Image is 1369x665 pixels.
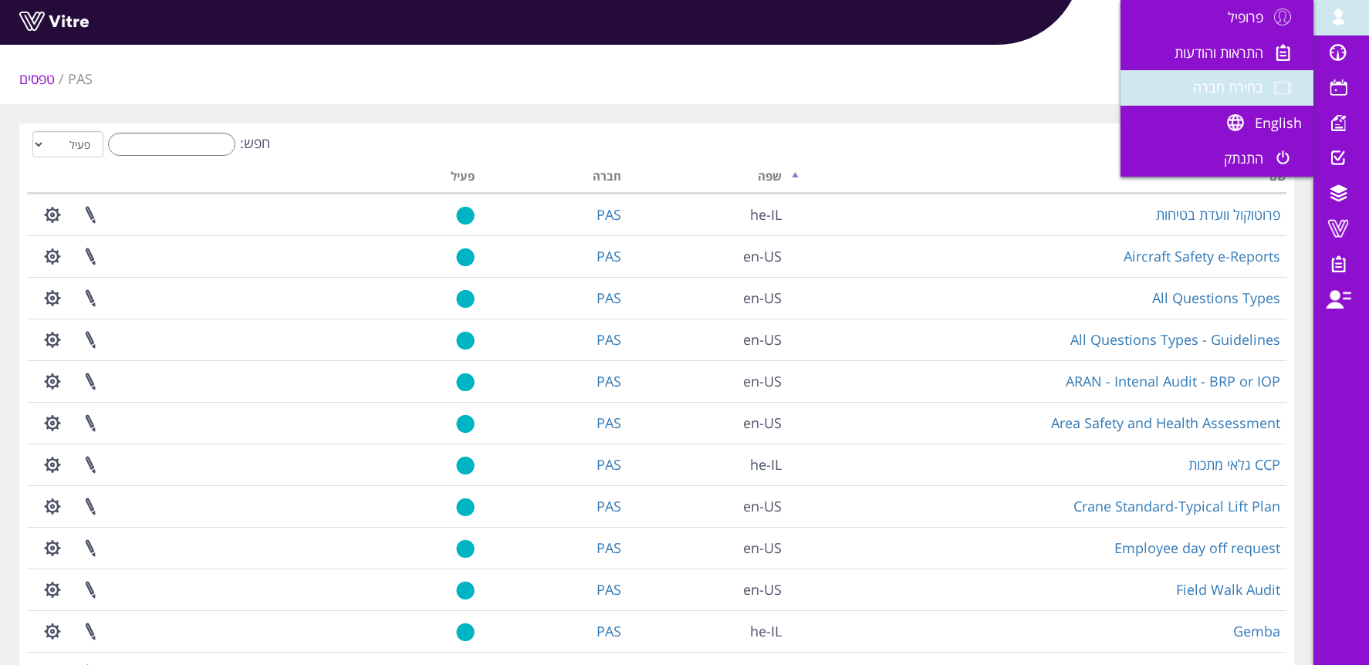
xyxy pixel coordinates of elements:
a: All Questions Types - Guidelines [1070,330,1280,349]
td: en-US [627,485,788,527]
input: חפש: [108,133,235,156]
a: PAS [597,538,621,557]
a: PAS [597,330,621,349]
a: All Questions Types [1152,289,1280,307]
img: yes [456,373,475,392]
img: yes [456,498,475,517]
a: Gemba [1233,622,1280,640]
td: en-US [627,402,788,444]
td: en-US [627,569,788,610]
img: yes [456,206,475,225]
td: en-US [627,235,788,277]
span: התראות והודעות [1175,43,1263,62]
span: English [1255,113,1302,132]
a: PAS [597,289,621,307]
a: Employee day off request [1114,538,1280,557]
a: Aircraft Safety e-Reports [1124,247,1280,265]
a: פרוטוקול וועדת בטיחות [1156,205,1280,224]
td: en-US [627,319,788,360]
img: yes [456,539,475,559]
a: התראות והודעות [1121,35,1313,71]
a: PAS [597,247,621,265]
a: PAS [597,580,621,599]
td: he-IL [627,194,788,235]
a: PAS [68,69,93,88]
img: yes [456,248,475,267]
a: בחירת חברה [1121,70,1313,106]
span: התנתק [1224,149,1263,167]
td: he-IL [627,610,788,652]
td: en-US [627,527,788,569]
a: CCP גלאי מתכות [1188,455,1280,474]
th: שם: activate to sort column descending [788,164,1286,194]
td: he-IL [627,444,788,485]
img: yes [456,289,475,309]
img: yes [456,581,475,600]
a: Area Safety and Health Assessment [1051,414,1280,432]
th: חברה [481,164,627,194]
img: yes [456,456,475,475]
a: Field Walk Audit [1176,580,1280,599]
th: שפה [627,164,788,194]
img: yes [456,331,475,350]
a: PAS [597,205,621,224]
td: en-US [627,277,788,319]
a: PAS [597,455,621,474]
a: PAS [597,622,621,640]
img: yes [456,623,475,642]
a: ARAN - Intenal Audit - BRP or IOP [1066,372,1280,390]
a: התנתק [1121,141,1313,177]
th: פעיל [348,164,481,194]
a: English [1121,106,1313,141]
li: טפסים [19,69,68,89]
span: בחירת חברה [1193,78,1263,96]
label: חפש: [103,133,270,156]
a: PAS [597,497,621,515]
span: פרופיל [1228,8,1263,26]
a: PAS [597,372,621,390]
a: Crane Standard-Typical Lift Plan [1073,497,1280,515]
a: PAS [597,414,621,432]
td: en-US [627,360,788,402]
img: yes [456,414,475,434]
